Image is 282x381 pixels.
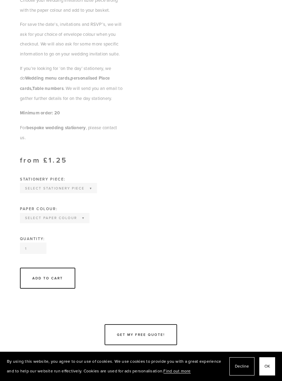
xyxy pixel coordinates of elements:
select: Select Stationery piece [21,184,96,193]
button: Decline [229,357,254,375]
div: Add To Cart [32,276,63,281]
a: bespoke wedding stationery [26,124,86,131]
input: Quantity [20,243,46,254]
strong: , [69,75,70,81]
div: Paper colour: [20,207,89,211]
span: OK [264,361,270,371]
strong: Table numbers [32,85,64,92]
button: OK [259,357,275,375]
p: By using this website, you agree to our use of cookies. We use cookies to provide you with a grea... [7,357,223,376]
div: from £1.25 [20,156,124,164]
a: Find out more [163,368,191,374]
p: For save the date’s, invitations and RSVP’s, we will ask for your choice of envelope colour when ... [20,19,124,59]
span: Decline [235,361,249,371]
strong: bespoke wedding stationery [26,124,86,131]
a: Wedding menu cards [25,75,70,81]
a: Get my free quote! [105,324,177,345]
a: Table numbers [32,85,64,91]
div: Add To Cart [20,268,75,289]
p: If you’re looking for ‘on the day’ stationery, we do . We will send you an email to gather furthe... [20,63,124,103]
div: Stationery piece: [20,177,97,181]
select: Select Paper colour [21,214,89,223]
a: personalised Place cards [20,75,110,91]
strong: Minimum order: 20 [20,110,60,116]
strong: , [31,85,32,92]
strong: personalised Place cards [20,75,110,92]
p: For , please contact us. [20,123,124,143]
div: Quantity: [20,237,124,241]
